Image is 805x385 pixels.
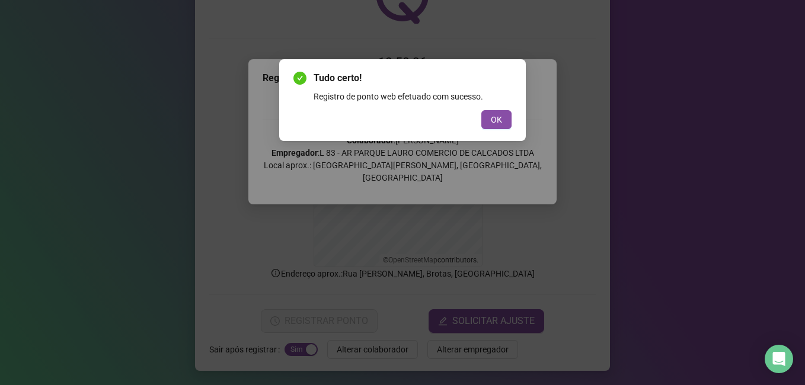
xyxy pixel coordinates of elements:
[293,72,306,85] span: check-circle
[314,71,512,85] span: Tudo certo!
[765,345,793,373] div: Open Intercom Messenger
[481,110,512,129] button: OK
[491,113,502,126] span: OK
[314,90,512,103] div: Registro de ponto web efetuado com sucesso.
